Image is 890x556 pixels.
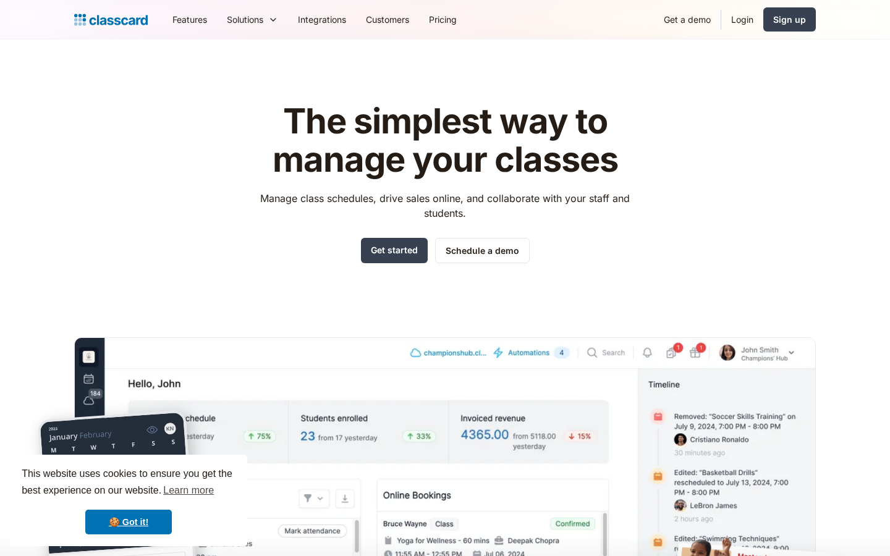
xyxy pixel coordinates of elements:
[22,466,235,500] span: This website uses cookies to ensure you get the best experience on our website.
[361,238,428,263] a: Get started
[721,6,763,33] a: Login
[85,510,172,534] a: dismiss cookie message
[435,238,530,263] a: Schedule a demo
[288,6,356,33] a: Integrations
[419,6,467,33] a: Pricing
[74,11,148,28] a: home
[356,6,419,33] a: Customers
[763,7,816,32] a: Sign up
[773,13,806,26] div: Sign up
[217,6,288,33] div: Solutions
[161,481,216,500] a: learn more about cookies
[654,6,721,33] a: Get a demo
[10,455,247,546] div: cookieconsent
[249,103,642,179] h1: The simplest way to manage your classes
[249,191,642,221] p: Manage class schedules, drive sales online, and collaborate with your staff and students.
[163,6,217,33] a: Features
[227,13,263,26] div: Solutions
